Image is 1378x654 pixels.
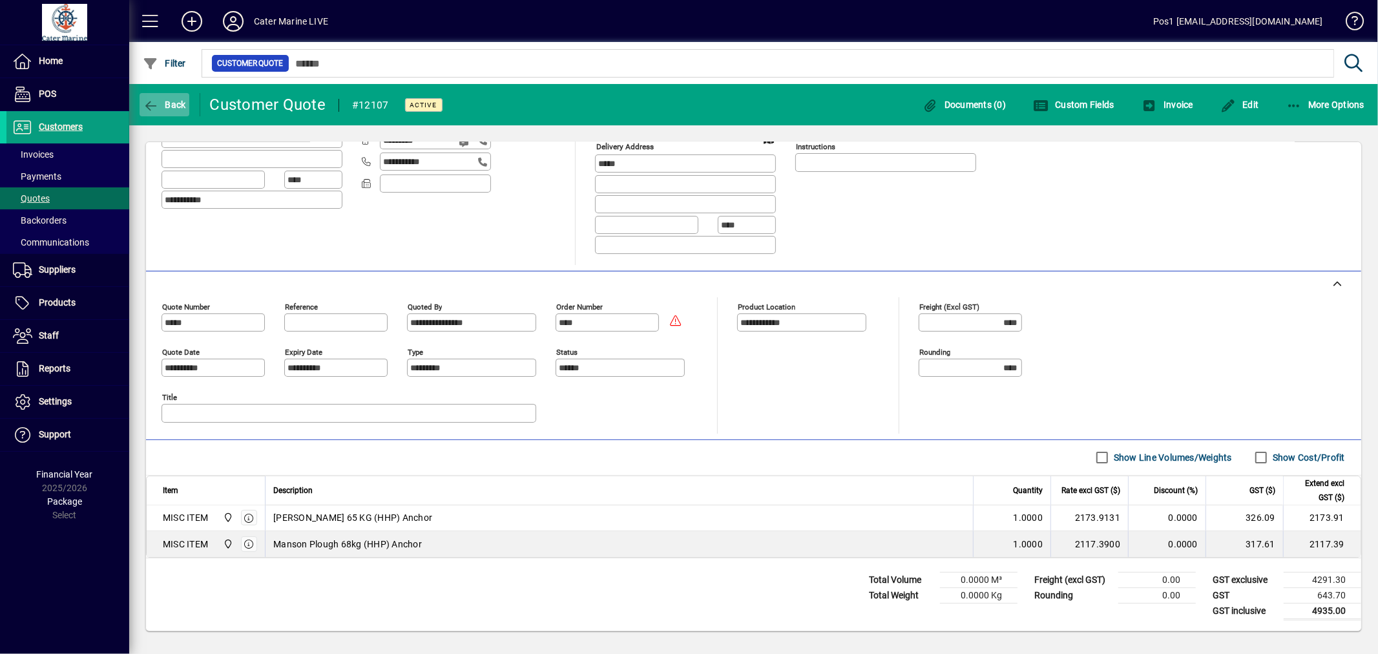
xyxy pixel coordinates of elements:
button: Add [171,10,213,33]
mat-label: Freight (excl GST) [919,302,979,311]
a: Products [6,287,129,319]
td: Rounding [1028,587,1118,603]
a: Suppliers [6,254,129,286]
span: Back [143,100,186,110]
div: #12107 [352,95,389,116]
td: 317.61 [1206,531,1283,557]
td: 2173.91 [1283,505,1361,531]
mat-label: Expiry date [285,347,322,356]
label: Show Line Volumes/Weights [1111,451,1232,464]
span: Item [163,483,178,498]
mat-label: Rounding [919,347,950,356]
button: Edit [1217,93,1262,116]
td: GST exclusive [1206,572,1284,587]
td: Freight (excl GST) [1028,572,1118,587]
span: Invoices [13,149,54,160]
span: Edit [1220,100,1259,110]
span: Active [410,101,437,109]
td: 4935.00 [1284,603,1361,619]
mat-label: Product location [738,302,795,311]
span: 1.0000 [1014,511,1043,524]
span: [PERSON_NAME] 65 KG (HHP) Anchor [273,511,432,524]
mat-label: Type [408,347,423,356]
span: Package [47,496,82,507]
mat-label: Reference [285,302,318,311]
a: Backorders [6,209,129,231]
td: GST inclusive [1206,603,1284,619]
div: Customer Quote [210,94,326,115]
span: Reports [39,363,70,374]
span: GST ($) [1249,483,1275,498]
td: 0.0000 M³ [940,572,1018,587]
td: 0.0000 [1128,505,1206,531]
a: Settings [6,386,129,418]
button: Send SMS [450,127,481,158]
mat-label: Instructions [796,142,835,151]
a: Payments [6,165,129,187]
span: Custom Fields [1033,100,1114,110]
td: 0.0000 [1128,531,1206,557]
span: Customer Quote [217,57,284,70]
button: Back [140,93,189,116]
td: Total Volume [862,572,940,587]
a: Quotes [6,187,129,209]
td: 2117.39 [1283,531,1361,557]
mat-label: Status [556,347,578,356]
span: Filter [143,58,186,69]
span: Discount (%) [1154,483,1198,498]
a: Invoices [6,143,129,165]
button: Filter [140,52,189,75]
a: Home [6,45,129,78]
span: Cater Marine [220,537,235,551]
label: Show Cost/Profit [1270,451,1345,464]
span: Home [39,56,63,66]
span: Cater Marine [220,511,235,525]
div: 2173.9131 [1059,511,1120,524]
div: Pos1 [EMAIL_ADDRESS][DOMAIN_NAME] [1153,11,1323,32]
span: 1.0000 [1014,538,1043,551]
td: 326.09 [1206,505,1283,531]
span: Communications [13,237,89,248]
div: 2117.3900 [1059,538,1120,551]
span: Settings [39,396,72,406]
mat-label: Title [162,392,177,401]
mat-label: Order number [556,302,603,311]
span: Products [39,297,76,308]
mat-label: Quote number [162,302,210,311]
span: Support [39,429,71,439]
span: Rate excl GST ($) [1061,483,1120,498]
span: Extend excl GST ($) [1291,476,1344,505]
mat-label: Quoted by [408,302,442,311]
span: More Options [1286,100,1365,110]
div: Cater Marine LIVE [254,11,328,32]
span: Staff [39,330,59,341]
span: Description [273,483,313,498]
a: Support [6,419,129,451]
mat-label: Quote date [162,347,200,356]
span: Suppliers [39,264,76,275]
td: 4291.30 [1284,572,1361,587]
a: Reports [6,353,129,385]
button: Profile [213,10,254,33]
span: Documents (0) [922,100,1006,110]
span: Quotes [13,193,50,204]
button: Custom Fields [1030,93,1118,116]
td: Total Weight [862,587,940,603]
span: Customers [39,121,83,132]
span: POS [39,89,56,99]
div: MISC ITEM [163,511,208,524]
span: Invoice [1142,100,1193,110]
a: POS [6,78,129,111]
span: Backorders [13,215,67,226]
div: MISC ITEM [163,538,208,551]
button: Invoice [1138,93,1196,116]
a: View on map [758,129,779,149]
span: Financial Year [37,469,93,480]
a: Communications [6,231,129,253]
span: Payments [13,171,61,182]
td: GST [1206,587,1284,603]
td: 0.0000 Kg [940,587,1018,603]
app-page-header-button: Back [129,93,200,116]
a: Knowledge Base [1336,3,1362,45]
td: 0.00 [1118,587,1196,603]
